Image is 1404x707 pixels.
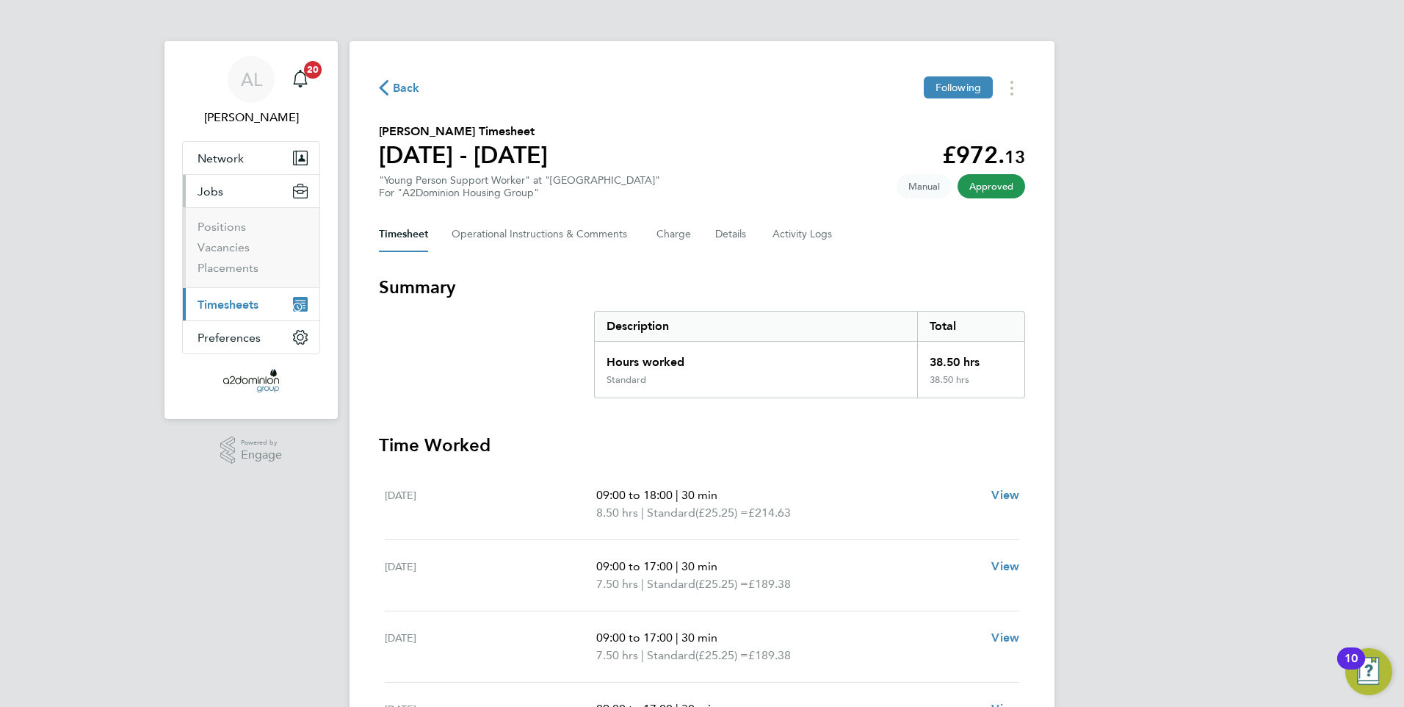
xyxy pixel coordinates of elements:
[596,488,673,502] span: 09:00 to 18:00
[748,506,791,520] span: £214.63
[304,61,322,79] span: 20
[715,217,749,252] button: Details
[183,175,319,207] button: Jobs
[595,312,917,341] div: Description
[991,559,1019,573] span: View
[241,437,282,449] span: Powered by
[241,449,282,462] span: Engage
[676,488,679,502] span: |
[647,575,695,593] span: Standard
[183,142,319,174] button: Network
[917,342,1024,374] div: 38.50 hrs
[385,558,596,593] div: [DATE]
[379,187,660,199] div: For "A2Dominion Housing Group"
[676,559,679,573] span: |
[379,434,1025,457] h3: Time Worked
[991,487,1019,504] a: View
[220,437,283,464] a: Powered byEngage
[385,629,596,664] div: [DATE]
[379,79,420,97] button: Back
[917,374,1024,398] div: 38.50 hrs
[748,577,791,591] span: £189.38
[452,217,633,252] button: Operational Instructions & Comments
[656,217,692,252] button: Charge
[991,558,1019,575] a: View
[183,321,319,353] button: Preferences
[596,631,673,645] span: 09:00 to 17:00
[379,217,428,252] button: Timesheet
[647,504,695,522] span: Standard
[198,220,246,234] a: Positions
[198,151,244,165] span: Network
[379,140,548,170] h1: [DATE] - [DATE]
[772,217,834,252] button: Activity Logs
[198,331,261,345] span: Preferences
[198,240,250,254] a: Vacancies
[695,506,748,520] span: (£25.25) =
[182,56,320,126] a: AL[PERSON_NAME]
[198,298,258,312] span: Timesheets
[695,577,748,591] span: (£25.25) =
[991,488,1019,502] span: View
[183,288,319,320] button: Timesheets
[695,648,748,662] span: (£25.25) =
[917,312,1024,341] div: Total
[936,81,981,94] span: Following
[607,374,646,386] div: Standard
[286,56,315,103] a: 20
[379,276,1025,299] h3: Summary
[379,123,548,140] h2: [PERSON_NAME] Timesheet
[596,559,673,573] span: 09:00 to 17:00
[641,648,644,662] span: |
[958,174,1025,198] span: This timesheet has been approved.
[942,141,1025,169] app-decimal: £972.
[991,631,1019,645] span: View
[198,261,258,275] a: Placements
[681,559,717,573] span: 30 min
[676,631,679,645] span: |
[924,76,993,98] button: Following
[385,487,596,522] div: [DATE]
[594,311,1025,398] div: Summary
[641,506,644,520] span: |
[1345,658,1358,678] div: 10
[182,369,320,392] a: Go to home page
[681,488,717,502] span: 30 min
[647,647,695,664] span: Standard
[748,648,791,662] span: £189.38
[379,174,660,199] div: "Young Person Support Worker" at "[GEOGRAPHIC_DATA]"
[182,109,320,126] span: Abbie Leadley
[596,577,638,591] span: 7.50 hrs
[641,577,644,591] span: |
[681,631,717,645] span: 30 min
[596,506,638,520] span: 8.50 hrs
[198,184,223,198] span: Jobs
[183,207,319,287] div: Jobs
[999,76,1025,99] button: Timesheets Menu
[223,369,278,392] img: a2dominion-logo-retina.png
[991,629,1019,647] a: View
[164,41,338,419] nav: Main navigation
[1345,648,1392,695] button: Open Resource Center, 10 new notifications
[393,79,420,97] span: Back
[241,70,262,89] span: AL
[596,648,638,662] span: 7.50 hrs
[897,174,952,198] span: This timesheet was manually created.
[1005,146,1025,168] span: 13
[595,342,917,374] div: Hours worked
